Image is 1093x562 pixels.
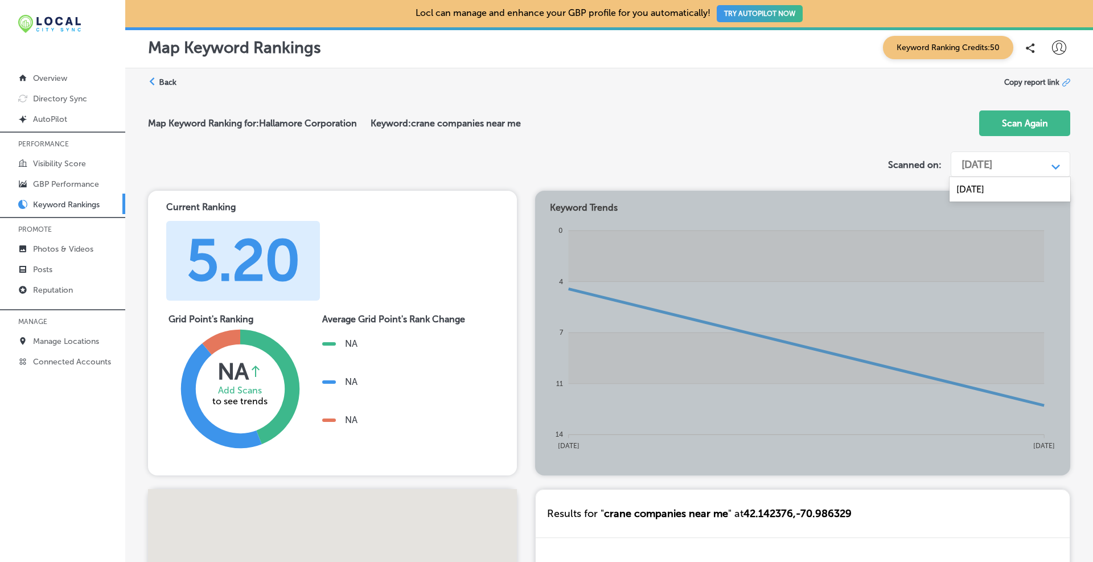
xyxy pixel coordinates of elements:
div: [DATE] [950,179,1070,199]
span: crane companies near me [604,507,728,520]
div: NA [345,376,358,387]
img: 12321ecb-abad-46dd-be7f-2600e8d3409flocal-city-sync-logo-rectangle.png [18,15,81,33]
p: Keyword Rankings [33,200,100,210]
p: Visibility Score [33,159,86,169]
div: 5.20 [187,227,300,295]
div: Add Scans [208,385,271,396]
span: 42.142376 , -70.986329 [743,507,852,520]
p: Reputation [33,285,73,295]
label: Scanned on: [888,159,942,170]
p: Directory Sync [33,94,87,104]
p: Map Keyword Rankings [148,38,321,57]
p: Posts [33,265,52,274]
div: to see trends [208,385,271,407]
p: Manage Locations [33,337,99,346]
label: Back [159,77,176,88]
button: Scan Again [979,110,1070,136]
h2: Map Keyword Ranking for: Hallamore Corporation [148,118,371,129]
div: Average Grid Point's Rank Change [322,314,465,325]
div: NA [345,415,358,425]
div: Grid Point's Ranking [169,314,311,325]
span: Keyword Ranking Credits: 50 [883,36,1013,59]
div: NA [217,358,249,385]
span: Copy report link [1004,78,1059,87]
p: AutoPilot [33,114,67,124]
div: Current Ranking [166,202,332,212]
button: TRY AUTOPILOT NOW [717,5,803,22]
div: NA [345,338,358,349]
p: GBP Performance [33,179,99,189]
div: Results for " " at [536,490,863,538]
div: [DATE] [961,158,992,171]
h2: Keyword: crane companies near me [371,118,521,129]
p: Connected Accounts [33,357,111,367]
p: Photos & Videos [33,244,93,254]
p: Overview [33,73,67,83]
